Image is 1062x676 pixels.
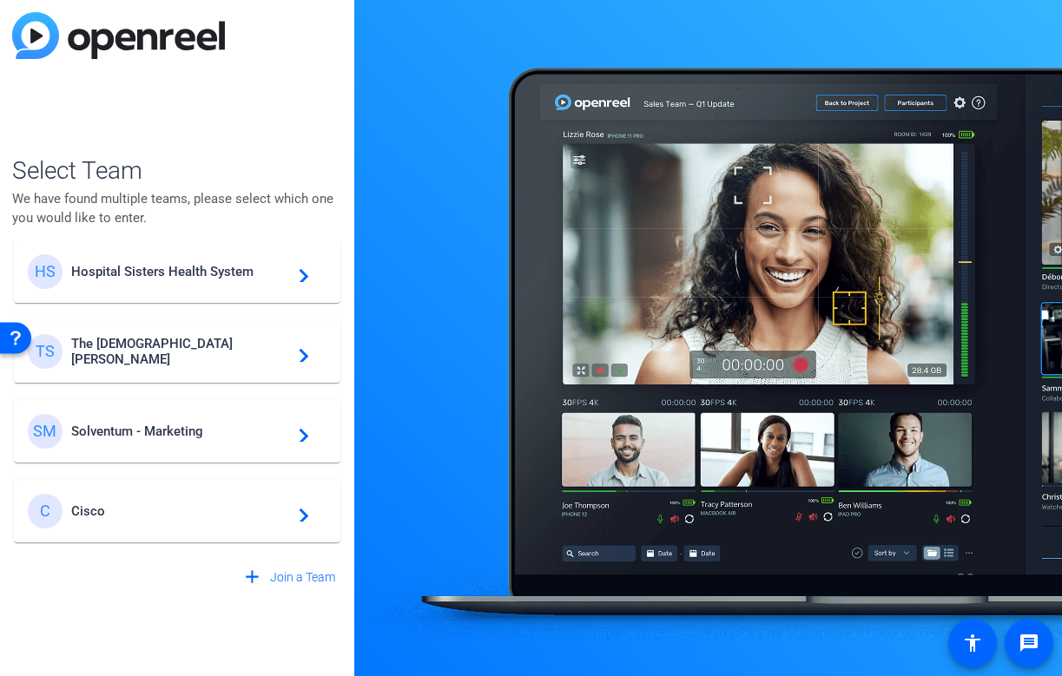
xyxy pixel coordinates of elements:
[12,153,342,189] span: Select Team
[12,12,225,59] img: blue-gradient.svg
[28,254,63,289] div: HS
[234,561,342,593] button: Join a Team
[1019,633,1039,653] mat-icon: message
[28,334,63,369] div: TS
[71,264,288,279] span: Hospital Sisters Health System
[71,423,288,439] span: Solventum - Marketing
[71,503,288,519] span: Cisco
[270,568,335,587] span: Join a Team
[71,336,288,367] span: The [DEMOGRAPHIC_DATA][PERSON_NAME]
[288,341,309,362] mat-icon: navigate_next
[288,501,309,522] mat-icon: navigate_next
[12,189,342,227] p: We have found multiple teams, please select which one you would like to enter.
[962,633,983,653] mat-icon: accessibility
[28,414,63,449] div: SM
[288,261,309,282] mat-icon: navigate_next
[28,494,63,528] div: C
[288,421,309,442] mat-icon: navigate_next
[241,567,263,588] mat-icon: add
